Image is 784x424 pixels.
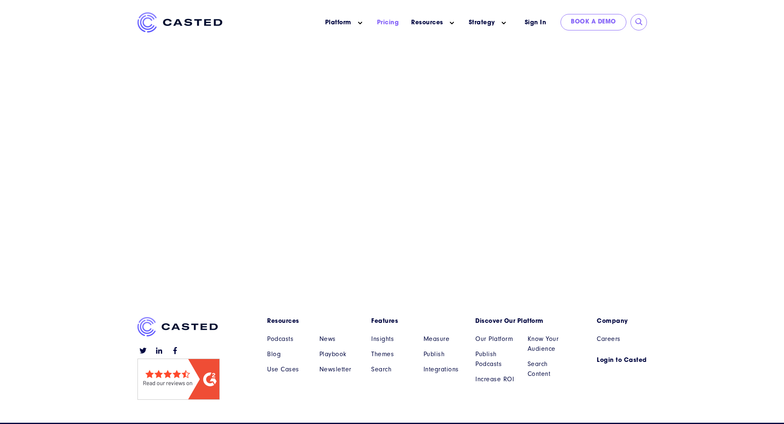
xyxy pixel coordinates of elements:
a: Measure [423,334,463,344]
a: Podcasts [267,334,307,344]
a: Sign In [514,14,557,32]
nav: Main menu [267,317,567,399]
a: Themes [371,349,411,359]
img: Read Casted reviews on G2 [137,359,220,400]
a: Read reviews of Casted on G2 [137,393,220,402]
a: Login to Casted [597,356,647,365]
nav: Main menu [235,12,514,33]
a: Playbook [319,349,359,359]
a: Search Content [528,359,568,379]
a: Blog [267,349,307,359]
img: Casted_Logo_Horizontal_FullColor_PUR_BLUE [137,317,218,336]
a: Company [597,317,647,326]
a: News [319,334,359,344]
a: Search [371,364,411,374]
a: Publish [423,349,463,359]
a: Insights [371,334,411,344]
a: Features [371,317,463,326]
a: Platform [325,19,351,27]
a: Careers [597,334,647,344]
a: Book a Demo [561,14,626,30]
a: Integrations [423,364,463,374]
a: Our Platform [475,334,515,344]
a: Resources [411,19,443,27]
a: Publish Podcasts [475,349,515,369]
a: Discover Our Platform [475,317,567,326]
a: Increase ROI [475,374,515,384]
img: Casted_Logo_Horizontal_FullColor_PUR_BLUE [137,12,222,32]
a: Strategy [469,19,495,27]
nav: Main menu [597,317,647,365]
input: Submit [635,18,643,26]
a: Resources [267,317,359,326]
a: Use Cases [267,364,307,374]
a: Know Your Audience [528,334,568,354]
a: Newsletter [319,364,359,374]
a: Pricing [377,19,399,27]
